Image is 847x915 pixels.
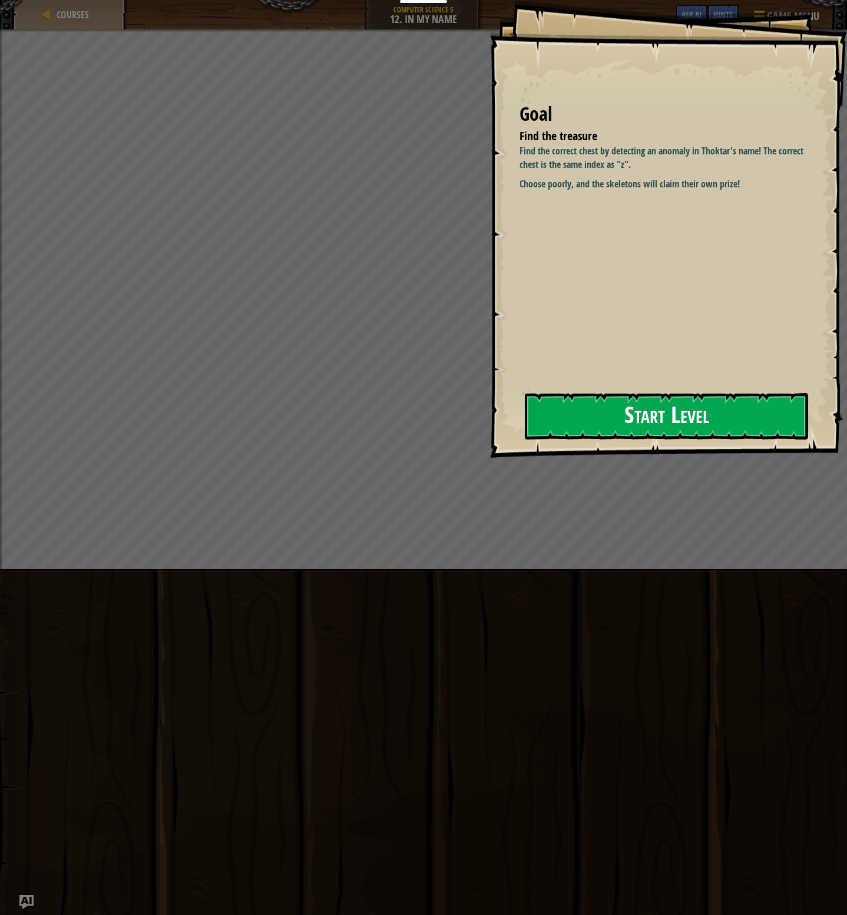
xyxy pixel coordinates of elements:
a: Courses [53,8,89,21]
p: Find the correct chest by detecting an anomaly in Thoktar's name! The correct chest is the same i... [520,144,815,171]
div: Goal [520,101,806,128]
span: Courses [57,8,89,21]
li: Find the treasure [505,128,803,145]
span: Find the treasure [520,128,597,144]
button: Ask AI [19,895,34,909]
button: Start Level [525,393,808,440]
p: Choose poorly, and the skeletons will claim their own prize! [520,177,815,191]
